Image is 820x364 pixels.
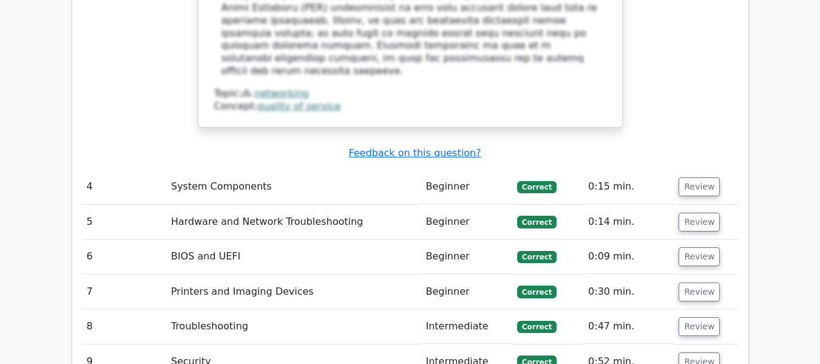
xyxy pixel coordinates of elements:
span: Correct [517,286,557,298]
button: Review [679,317,720,336]
button: Review [679,177,720,196]
div: Concept: [214,100,606,113]
a: quality of service [257,100,341,112]
td: 4 [82,170,166,204]
div: Topic: [214,88,606,100]
button: Review [679,283,720,301]
span: Correct [517,181,557,193]
td: BIOS and UEFI [166,239,421,274]
td: 0:47 min. [583,309,674,344]
td: 0:15 min. [583,170,674,204]
td: Beginner [421,205,512,239]
td: 0:09 min. [583,239,674,274]
td: Beginner [421,239,512,274]
span: Correct [517,251,557,263]
span: Correct [517,216,557,228]
td: 0:30 min. [583,275,674,309]
span: Correct [517,321,557,333]
td: Intermediate [421,309,512,344]
td: Beginner [421,170,512,204]
a: networking [254,88,309,99]
td: Troubleshooting [166,309,421,344]
td: 6 [82,239,166,274]
button: Review [679,213,720,232]
td: Printers and Imaging Devices [166,275,421,309]
td: 8 [82,309,166,344]
td: Hardware and Network Troubleshooting [166,205,421,239]
td: Beginner [421,275,512,309]
a: Feedback on this question? [348,147,481,159]
td: 7 [82,275,166,309]
td: 5 [82,205,166,239]
td: 0:14 min. [583,205,674,239]
td: System Components [166,170,421,204]
button: Review [679,247,720,266]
